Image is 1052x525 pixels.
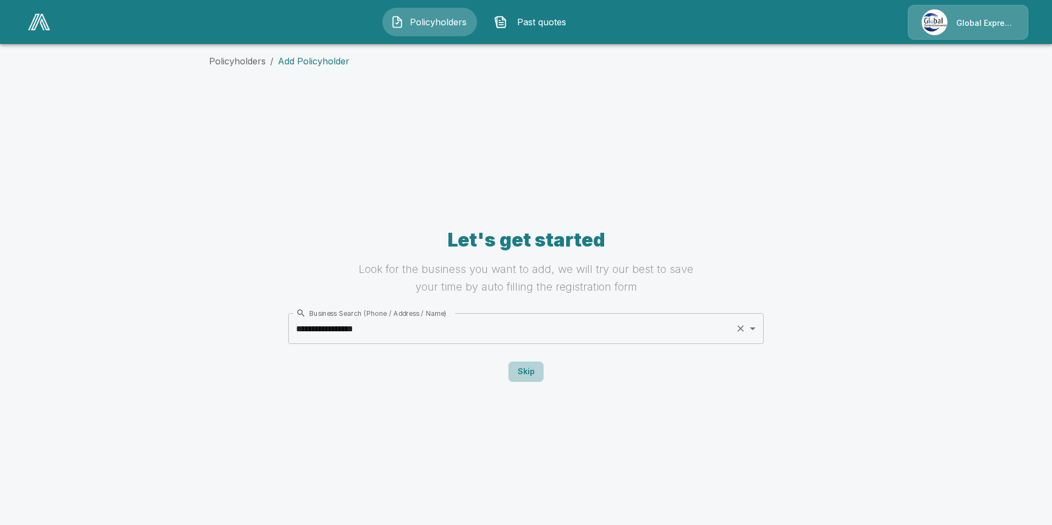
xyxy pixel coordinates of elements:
[391,15,404,29] img: Policyholders Icon
[28,14,50,30] img: AA Logo
[209,54,843,68] nav: breadcrumb
[296,308,447,318] div: Business Search (Phone / Address / Name)
[494,15,507,29] img: Past quotes Icon
[352,228,700,251] h4: Let's get started
[512,15,572,29] span: Past quotes
[486,8,580,36] button: Past quotes IconPast quotes
[278,54,349,68] p: Add Policyholder
[270,54,273,68] li: /
[382,8,477,36] button: Policyholders IconPolicyholders
[352,260,700,296] h6: Look for the business you want to add, we will try our best to save your time by auto filling the...
[209,56,266,67] a: Policyholders
[408,15,469,29] span: Policyholders
[508,362,544,382] button: Skip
